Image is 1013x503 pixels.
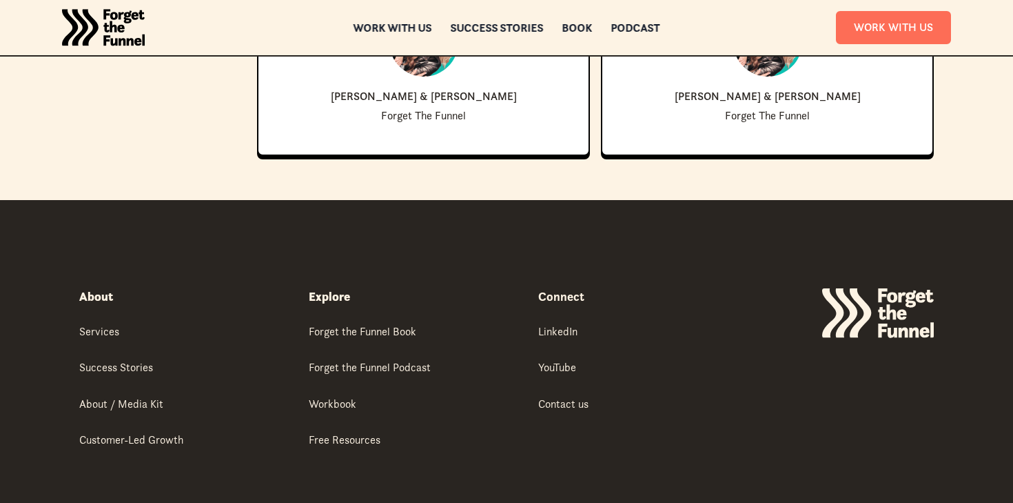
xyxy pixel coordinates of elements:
[331,90,517,101] p: [PERSON_NAME] & [PERSON_NAME]
[538,288,584,304] strong: Connect
[538,396,589,411] div: Contact us
[611,23,660,32] a: Podcast
[309,396,356,413] a: Workbook
[79,324,119,339] div: Services
[309,359,431,377] a: Forget the Funnel Podcast
[79,359,153,375] div: Success Stories
[538,359,576,375] div: YouTube
[309,359,431,375] div: Forget the Funnel Podcast
[538,396,589,413] a: Contact us
[309,432,380,447] div: Free Resources
[309,324,416,341] a: Forget the Funnel Book
[381,110,466,121] p: Forget The Funnel
[79,432,183,447] div: Customer-Led Growth
[79,359,153,377] a: Success Stories
[538,359,576,377] a: YouTube
[836,11,951,43] a: Work With Us
[79,396,163,413] a: About / Media Kit
[451,23,544,32] a: Success Stories
[309,324,416,339] div: Forget the Funnel Book
[538,324,577,341] a: LinkedIn
[79,324,119,341] a: Services
[79,288,113,305] div: About
[354,23,432,32] a: Work with us
[79,396,163,411] div: About / Media Kit
[79,432,183,449] a: Customer-Led Growth
[562,23,593,32] a: Book
[725,110,810,121] p: Forget The Funnel
[309,396,356,411] div: Workbook
[538,324,577,339] div: LinkedIn
[309,432,380,449] a: Free Resources
[309,288,350,305] div: Explore
[675,90,861,101] p: [PERSON_NAME] & [PERSON_NAME]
